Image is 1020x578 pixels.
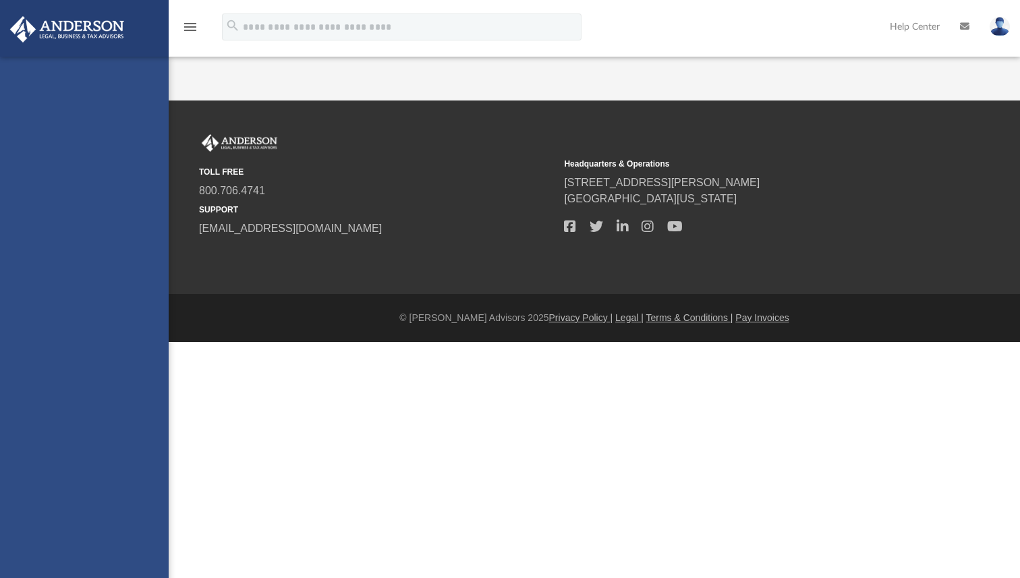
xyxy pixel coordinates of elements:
i: menu [182,19,198,35]
a: Privacy Policy | [549,312,613,323]
div: © [PERSON_NAME] Advisors 2025 [169,311,1020,325]
img: Anderson Advisors Platinum Portal [6,16,128,42]
a: [GEOGRAPHIC_DATA][US_STATE] [564,193,737,204]
small: TOLL FREE [199,166,555,178]
a: menu [182,26,198,35]
a: [EMAIL_ADDRESS][DOMAIN_NAME] [199,223,382,234]
a: Legal | [615,312,644,323]
a: Pay Invoices [735,312,789,323]
small: SUPPORT [199,204,555,216]
small: Headquarters & Operations [564,158,919,170]
a: [STREET_ADDRESS][PERSON_NAME] [564,177,760,188]
a: Terms & Conditions | [646,312,733,323]
img: User Pic [990,17,1010,36]
a: 800.706.4741 [199,185,265,196]
img: Anderson Advisors Platinum Portal [199,134,280,152]
i: search [225,18,240,33]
